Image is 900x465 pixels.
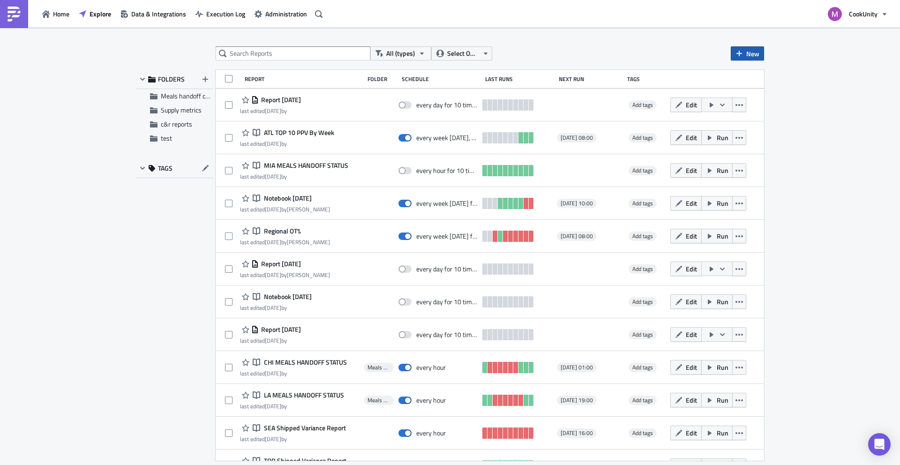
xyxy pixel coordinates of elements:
button: Data & Integrations [116,7,191,21]
span: Add tags [632,297,653,306]
span: Add tags [632,330,653,339]
span: Edit [686,198,697,208]
div: Last Runs [485,75,554,82]
span: LA MEALS HANDOFF STATUS [262,391,344,399]
span: Add tags [629,330,657,339]
button: Administration [250,7,312,21]
div: last edited by [PERSON_NAME] [240,271,330,278]
span: Add tags [629,199,657,208]
time: 2025-08-01T15:07:12Z [265,205,281,214]
span: Add tags [629,297,657,307]
time: 2025-07-25T19:59:27Z [265,369,281,378]
time: 2025-07-31T20:28:08Z [265,303,281,312]
span: [DATE] 08:00 [561,232,593,240]
div: last edited by [240,435,346,442]
button: Home [37,7,74,21]
span: CHI MEALS HANDOFF STATUS [262,358,347,367]
span: Add tags [632,199,653,208]
span: Run [717,395,728,405]
time: 2025-09-08T12:30:36Z [265,106,281,115]
span: Add tags [629,166,657,175]
span: Add tags [629,264,657,274]
div: last edited by [240,370,347,377]
button: Explore [74,7,116,21]
button: All (types) [370,46,431,60]
time: 2025-07-24T11:10:32Z [265,435,281,443]
span: Execution Log [206,9,245,19]
div: last edited by [240,337,301,344]
span: Run [717,133,728,142]
span: Select Owner [447,48,479,59]
button: Edit [670,196,702,210]
span: Supply metrics [161,105,202,115]
button: Run [701,393,733,407]
span: Report 2025-07-31 [259,325,301,334]
time: 2025-07-31T20:31:22Z [265,270,281,279]
span: Edit [686,362,697,372]
span: [DATE] 10:00 [561,200,593,207]
div: Tags [627,75,667,82]
span: TAGS [158,164,172,172]
div: last edited by [PERSON_NAME] [240,206,330,213]
span: Edit [686,264,697,274]
span: Data & Integrations [131,9,186,19]
span: Run [717,362,728,372]
button: Edit [670,262,702,276]
div: last edited by [240,107,301,114]
span: Add tags [632,232,653,240]
span: Notebook 2025-08-01 [262,194,312,202]
button: Edit [670,327,702,342]
span: Add tags [632,264,653,273]
div: every day for 10 times [416,330,478,339]
span: Edit [686,330,697,339]
div: every day for 10 times [416,265,478,273]
span: Run [717,198,728,208]
div: every day for 10 times [416,101,478,109]
button: Select Owner [431,46,492,60]
time: 2025-08-01T20:30:12Z [265,172,281,181]
span: Edit [686,165,697,175]
span: All (types) [386,48,415,59]
time: 2025-08-05T19:34:07Z [265,402,281,411]
span: Run [717,165,728,175]
button: Run [701,294,733,309]
span: Report 2025-07-31 [259,260,301,268]
span: Regional OT% [262,227,301,235]
time: 2025-07-31T19:48:57Z [265,336,281,345]
span: [DATE] 19:00 [561,397,593,404]
button: Run [701,163,733,178]
span: c&r reports [161,119,192,129]
span: Add tags [632,133,653,142]
div: Next Run [559,75,623,82]
span: New [746,49,759,59]
div: every hour for 10 times [416,166,478,175]
span: MIA MEALS HANDOFF STATUS [262,161,348,170]
span: Add tags [629,232,657,241]
span: Explore [90,9,111,19]
button: Run [701,196,733,210]
span: test [161,133,172,143]
span: Edit [686,231,697,241]
button: CookUnity [822,4,893,24]
span: Add tags [629,133,657,142]
button: Execution Log [191,7,250,21]
span: Add tags [632,100,653,109]
div: Folder [367,75,397,82]
button: Edit [670,426,702,440]
div: Report [245,75,363,82]
span: Report 2025-09-08 [259,96,301,104]
div: every hour [416,396,446,405]
span: Run [717,231,728,241]
span: Add tags [632,363,653,372]
button: Edit [670,360,702,375]
div: last edited by [PERSON_NAME] [240,239,330,246]
span: Add tags [632,396,653,405]
span: Add tags [629,396,657,405]
span: [DATE] 16:00 [561,429,593,437]
button: Run [701,360,733,375]
span: SEA Shipped Variance Report [262,424,346,432]
time: 2025-07-31T20:54:45Z [265,238,281,247]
